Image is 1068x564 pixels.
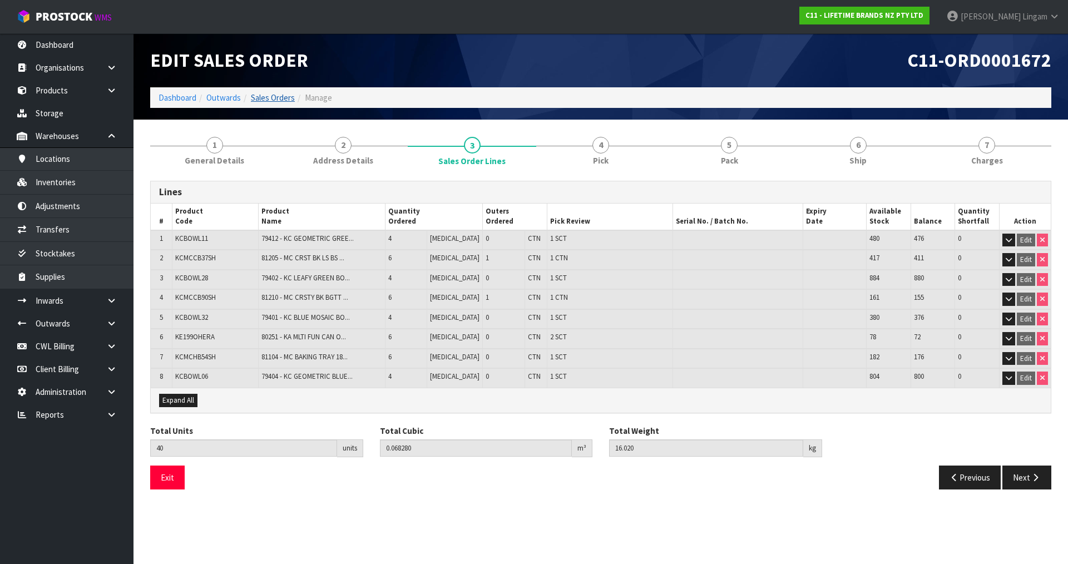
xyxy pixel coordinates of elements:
span: Ship [849,155,867,166]
span: 1 SCT [550,234,567,243]
span: 804 [869,372,879,381]
span: 1 [160,234,163,243]
span: 0 [958,273,961,283]
span: CTN [528,372,541,381]
span: Address Details [313,155,373,166]
span: General Details [185,155,244,166]
span: 5 [721,137,738,154]
input: Total Weight [609,439,803,457]
span: 380 [869,313,879,322]
span: KCBOWL06 [175,372,208,381]
span: CTN [528,234,541,243]
span: 1 [486,253,489,263]
span: 6 [850,137,867,154]
th: Pick Review [547,204,673,230]
span: Expand All [162,395,194,405]
span: 6 [388,293,392,302]
span: KE199OHERA [175,332,215,342]
th: Available Stock [867,204,911,230]
span: 2 [335,137,352,154]
span: 81104 - MC BAKING TRAY 18... [261,352,348,362]
input: Total Units [150,439,337,457]
span: KCBOWL11 [175,234,208,243]
div: m³ [572,439,592,457]
th: Serial No. / Batch No. [673,204,803,230]
span: [MEDICAL_DATA] [430,352,479,362]
th: Action [999,204,1051,230]
label: Total Cubic [380,425,423,437]
input: Total Cubic [380,439,572,457]
span: 79401 - KC BLUE MOSAIC BO... [261,313,350,322]
span: 0 [958,313,961,322]
span: KCBOWL28 [175,273,208,283]
span: 4 [160,293,163,302]
span: [MEDICAL_DATA] [430,293,479,302]
span: 0 [958,352,961,362]
span: 155 [914,293,924,302]
th: Quantity Shortfall [955,204,1000,230]
span: 4 [592,137,609,154]
button: Edit [1017,372,1035,385]
span: 800 [914,372,924,381]
span: 1 CTN [550,253,568,263]
span: Pick [593,155,609,166]
span: CTN [528,313,541,322]
span: Edit Sales Order [150,48,308,72]
span: Sales Order Lines [438,155,506,167]
th: Quantity Ordered [385,204,482,230]
button: Edit [1017,352,1035,365]
button: Edit [1017,234,1035,247]
button: Next [1002,466,1051,489]
span: 0 [486,332,489,342]
span: 376 [914,313,924,322]
span: C11-ORD0001672 [907,48,1051,72]
span: CTN [528,273,541,283]
span: Pack [721,155,738,166]
span: 0 [958,253,961,263]
th: Product Code [172,204,258,230]
span: 79404 - KC GEOMETRIC BLUE... [261,372,353,381]
span: Manage [305,92,332,103]
a: Sales Orders [251,92,295,103]
strong: C11 - LIFETIME BRANDS NZ PTY LTD [805,11,923,20]
span: 0 [958,332,961,342]
div: kg [803,439,822,457]
th: Balance [911,204,955,230]
span: 1 [486,293,489,302]
span: 2 SCT [550,332,567,342]
span: 6 [388,352,392,362]
th: # [151,204,172,230]
span: 4 [388,234,392,243]
span: Lingam [1022,11,1047,22]
span: 78 [869,332,876,342]
span: 476 [914,234,924,243]
span: 1 SCT [550,273,567,283]
span: 0 [486,372,489,381]
button: Edit [1017,332,1035,345]
span: 1 SCT [550,352,567,362]
span: 1 SCT [550,313,567,322]
span: ProStock [36,9,92,24]
label: Total Units [150,425,193,437]
span: 182 [869,352,879,362]
span: 0 [958,234,961,243]
button: Exit [150,466,185,489]
span: 161 [869,293,879,302]
span: 72 [914,332,921,342]
div: units [337,439,363,457]
label: Total Weight [609,425,659,437]
span: 0 [486,234,489,243]
button: Previous [939,466,1001,489]
span: [MEDICAL_DATA] [430,313,479,322]
span: 0 [958,372,961,381]
span: 884 [869,273,879,283]
small: WMS [95,12,112,23]
span: 411 [914,253,924,263]
th: Outers Ordered [483,204,547,230]
th: Product Name [258,204,385,230]
button: Edit [1017,253,1035,266]
span: Sales Order Lines [150,172,1051,498]
span: 6 [160,332,163,342]
span: [MEDICAL_DATA] [430,332,479,342]
span: 480 [869,234,879,243]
